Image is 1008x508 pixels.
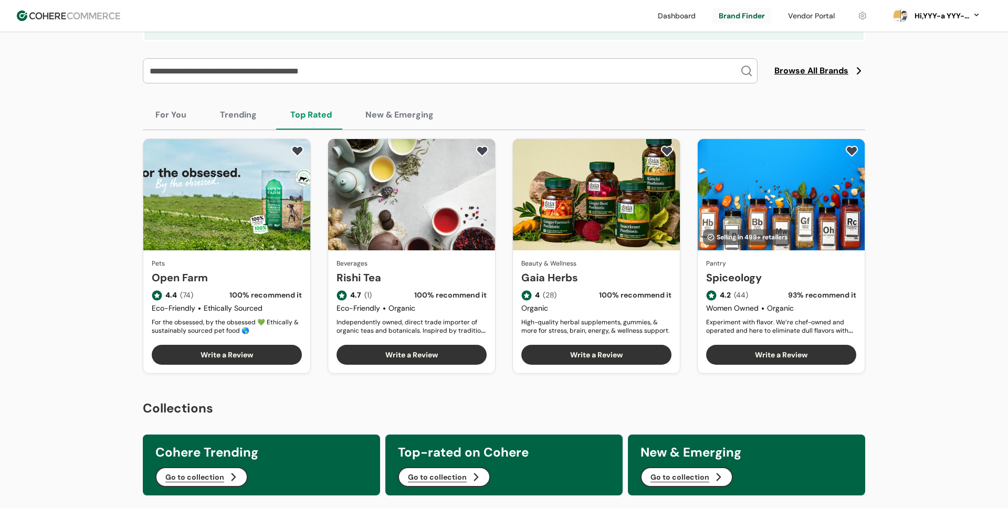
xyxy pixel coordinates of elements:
[774,65,848,77] span: Browse All Brands
[912,10,970,22] div: Hi, YYY-a YYY-aa
[892,8,908,24] svg: 0 percent
[398,443,610,462] h3: Top-rated on Cohere
[774,65,865,77] a: Browse All Brands
[278,100,344,130] button: Top Rated
[337,345,487,365] button: Write a Review
[521,345,671,365] button: Write a Review
[152,270,302,285] a: Open Farm
[912,10,981,22] button: Hi,YYY-a YYY-aa
[337,270,487,285] a: Rishi Tea
[152,345,302,365] button: Write a Review
[143,100,199,130] button: For You
[640,443,853,462] h3: New & Emerging
[521,270,671,285] a: Gaia Herbs
[353,100,446,130] button: New & Emerging
[155,467,248,487] button: Go to collection
[706,270,856,285] a: Spiceology
[143,399,865,418] h2: Collections
[289,143,306,159] button: add to favorite
[207,100,269,130] button: Trending
[658,143,676,159] button: add to favorite
[155,443,367,462] h3: Cohere Trending
[843,143,860,159] button: add to favorite
[398,467,490,487] button: Go to collection
[640,467,733,487] button: Go to collection
[474,143,491,159] button: add to favorite
[17,10,120,21] img: Cohere Logo
[706,345,856,365] button: Write a Review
